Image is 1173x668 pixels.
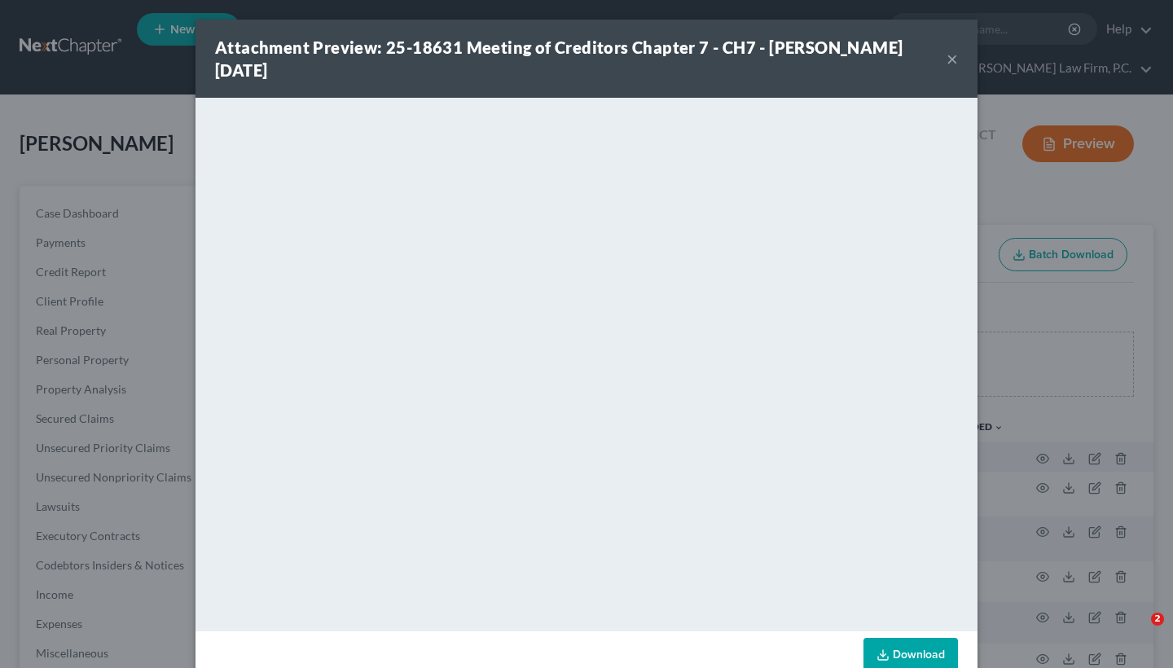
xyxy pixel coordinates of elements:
strong: Attachment Preview: 25-18631 Meeting of Creditors Chapter 7 - CH7 - [PERSON_NAME] [DATE] [215,37,903,80]
iframe: <object ng-attr-data='[URL][DOMAIN_NAME]' type='application/pdf' width='100%' height='650px'></ob... [195,98,977,627]
span: 2 [1151,613,1164,626]
iframe: Intercom live chat [1118,613,1157,652]
button: × [947,49,958,68]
